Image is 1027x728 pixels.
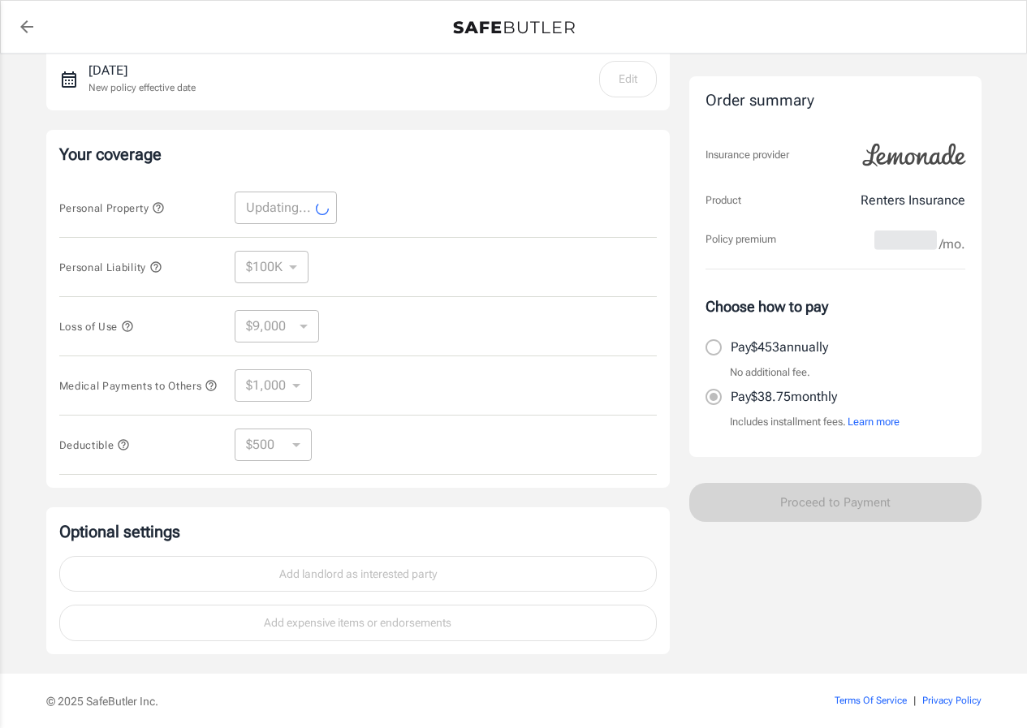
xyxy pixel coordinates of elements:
[731,338,828,357] p: Pay $453 annually
[59,257,162,277] button: Personal Liability
[59,439,131,451] span: Deductible
[88,61,196,80] p: [DATE]
[59,202,165,214] span: Personal Property
[59,321,134,333] span: Loss of Use
[730,364,810,381] p: No additional fee.
[11,11,43,43] a: back to quotes
[59,520,657,543] p: Optional settings
[59,261,162,274] span: Personal Liability
[939,233,965,256] span: /mo.
[59,198,165,218] button: Personal Property
[706,147,789,163] p: Insurance provider
[853,132,975,178] img: Lemonade
[59,70,79,89] svg: New policy start date
[88,80,196,95] p: New policy effective date
[706,192,741,209] p: Product
[731,387,837,407] p: Pay $38.75 monthly
[913,695,916,706] span: |
[835,695,907,706] a: Terms Of Service
[706,231,776,248] p: Policy premium
[922,695,982,706] a: Privacy Policy
[59,143,657,166] p: Your coverage
[59,376,218,395] button: Medical Payments to Others
[848,414,900,430] button: Learn more
[706,89,965,113] div: Order summary
[861,191,965,210] p: Renters Insurance
[59,435,131,454] button: Deductible
[730,414,900,430] p: Includes installment fees.
[706,295,965,317] p: Choose how to pay
[59,317,134,336] button: Loss of Use
[453,21,575,34] img: Back to quotes
[59,380,218,392] span: Medical Payments to Others
[46,693,743,709] p: © 2025 SafeButler Inc.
